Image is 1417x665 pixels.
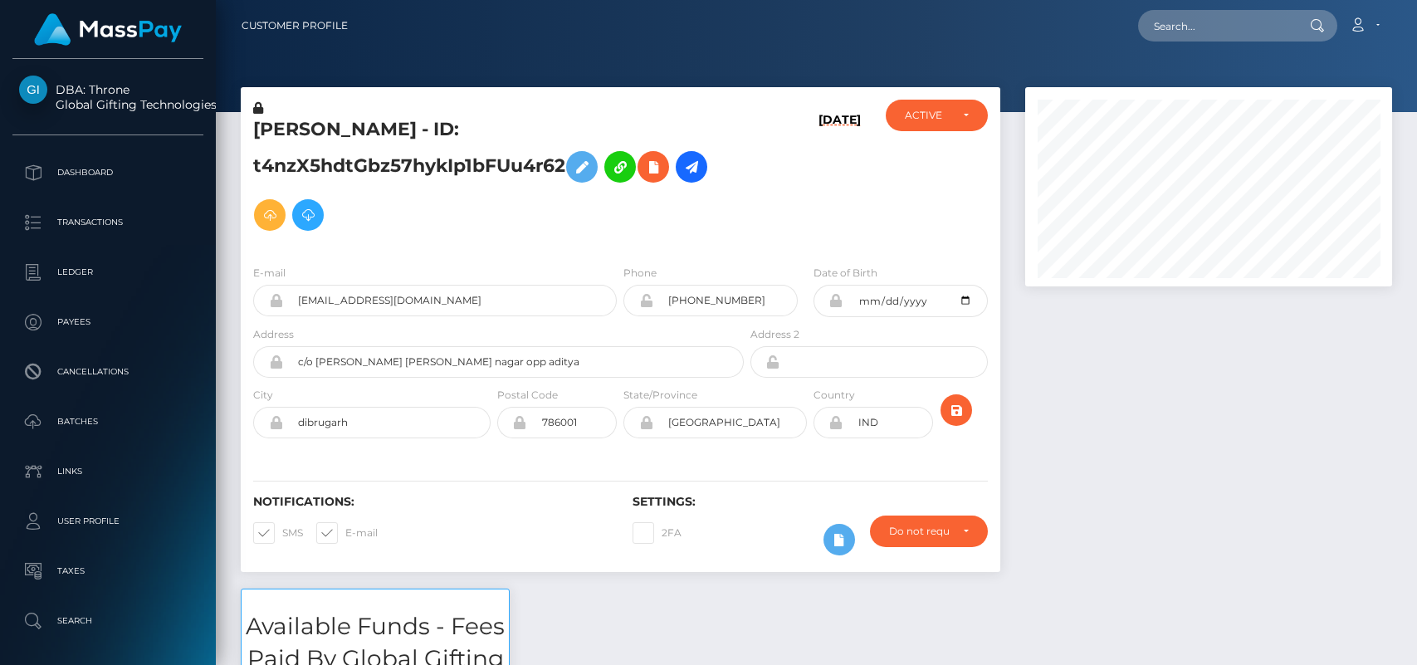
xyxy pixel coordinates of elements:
[253,495,608,509] h6: Notifications:
[818,113,861,245] h6: [DATE]
[12,152,203,193] a: Dashboard
[253,117,735,239] h5: [PERSON_NAME] - ID: t4nzX5hdtGbz57hykIp1bFUu4r62
[19,459,197,484] p: Links
[814,266,877,281] label: Date of Birth
[253,522,303,544] label: SMS
[19,509,197,534] p: User Profile
[814,388,855,403] label: Country
[889,525,949,538] div: Do not require
[497,388,558,403] label: Postal Code
[750,327,799,342] label: Address 2
[623,388,697,403] label: State/Province
[886,100,987,131] button: ACTIVE
[12,252,203,293] a: Ledger
[12,600,203,642] a: Search
[34,13,182,46] img: MassPay Logo
[19,210,197,235] p: Transactions
[242,8,348,43] a: Customer Profile
[12,351,203,393] a: Cancellations
[12,82,203,112] span: DBA: Throne Global Gifting Technologies Inc
[19,160,197,185] p: Dashboard
[12,451,203,492] a: Links
[905,109,949,122] div: ACTIVE
[633,522,682,544] label: 2FA
[633,495,987,509] h6: Settings:
[623,266,657,281] label: Phone
[253,327,294,342] label: Address
[1138,10,1294,42] input: Search...
[253,266,286,281] label: E-mail
[676,151,707,183] a: Initiate Payout
[12,550,203,592] a: Taxes
[19,359,197,384] p: Cancellations
[12,202,203,243] a: Transactions
[19,559,197,584] p: Taxes
[19,609,197,633] p: Search
[19,76,47,104] img: Global Gifting Technologies Inc
[870,516,987,547] button: Do not require
[19,260,197,285] p: Ledger
[12,301,203,343] a: Payees
[253,388,273,403] label: City
[12,501,203,542] a: User Profile
[19,409,197,434] p: Batches
[316,522,378,544] label: E-mail
[19,310,197,335] p: Payees
[12,401,203,443] a: Batches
